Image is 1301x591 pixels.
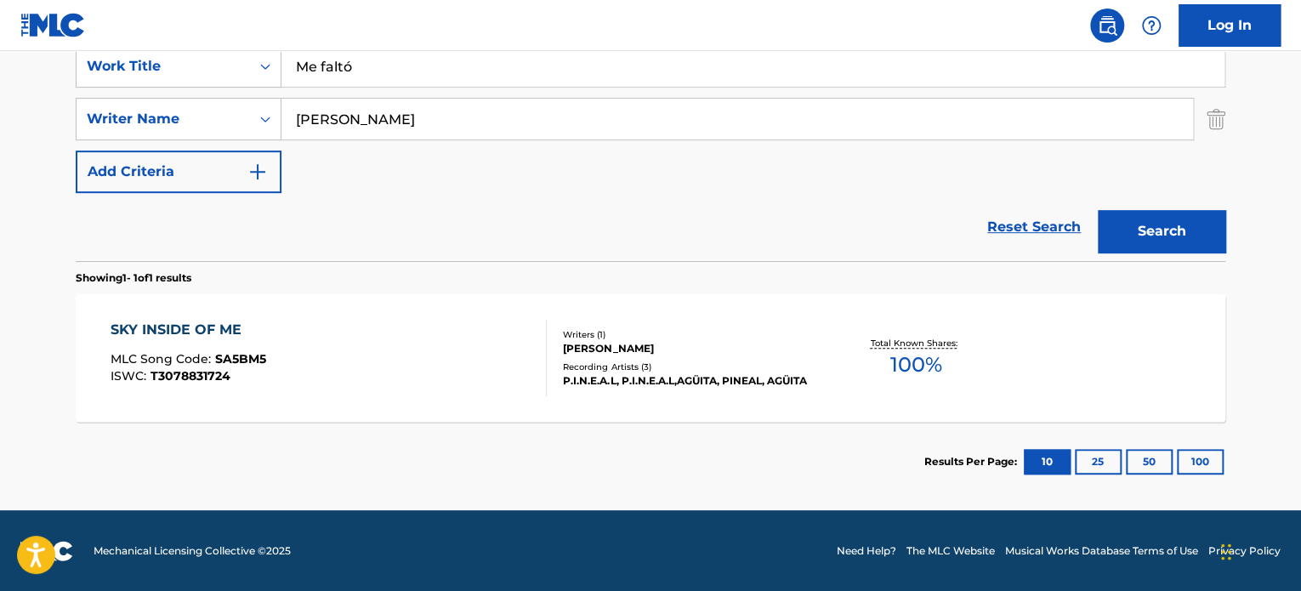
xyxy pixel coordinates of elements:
div: Writers ( 1 ) [563,328,820,341]
a: Public Search [1090,9,1124,43]
a: Need Help? [837,543,896,559]
button: 50 [1126,449,1173,475]
div: [PERSON_NAME] [563,341,820,356]
button: 100 [1177,449,1224,475]
p: Showing 1 - 1 of 1 results [76,270,191,286]
div: Work Title [87,56,240,77]
div: Recording Artists ( 3 ) [563,361,820,373]
img: logo [20,541,73,561]
iframe: Chat Widget [1216,509,1301,591]
img: MLC Logo [20,13,86,37]
button: Search [1098,210,1225,253]
a: Log In [1179,4,1281,47]
a: Musical Works Database Terms of Use [1005,543,1198,559]
button: 10 [1024,449,1071,475]
form: Search Form [76,45,1225,261]
a: Privacy Policy [1208,543,1281,559]
a: The MLC Website [906,543,995,559]
span: T3078831724 [151,368,230,384]
div: SKY INSIDE OF ME [111,320,266,340]
img: 9d2ae6d4665cec9f34b9.svg [247,162,268,182]
button: 25 [1075,449,1122,475]
img: Delete Criterion [1207,98,1225,140]
div: Help [1134,9,1168,43]
span: MLC Song Code : [111,351,215,367]
span: SA5BM5 [215,351,266,367]
div: Writer Name [87,109,240,129]
span: ISWC : [111,368,151,384]
img: help [1141,15,1162,36]
img: search [1097,15,1117,36]
p: Results Per Page: [924,454,1021,469]
div: Drag [1221,526,1231,577]
a: Reset Search [979,208,1089,246]
button: Add Criteria [76,151,281,193]
div: P.I.N.E.A.L, P.I.N.E.A.L,AGÜITA, PINEAL, AGÜITA [563,373,820,389]
p: Total Known Shares: [870,337,961,349]
a: SKY INSIDE OF MEMLC Song Code:SA5BM5ISWC:T3078831724Writers (1)[PERSON_NAME]Recording Artists (3)... [76,294,1225,422]
span: Mechanical Licensing Collective © 2025 [94,543,291,559]
span: 100 % [889,349,941,380]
